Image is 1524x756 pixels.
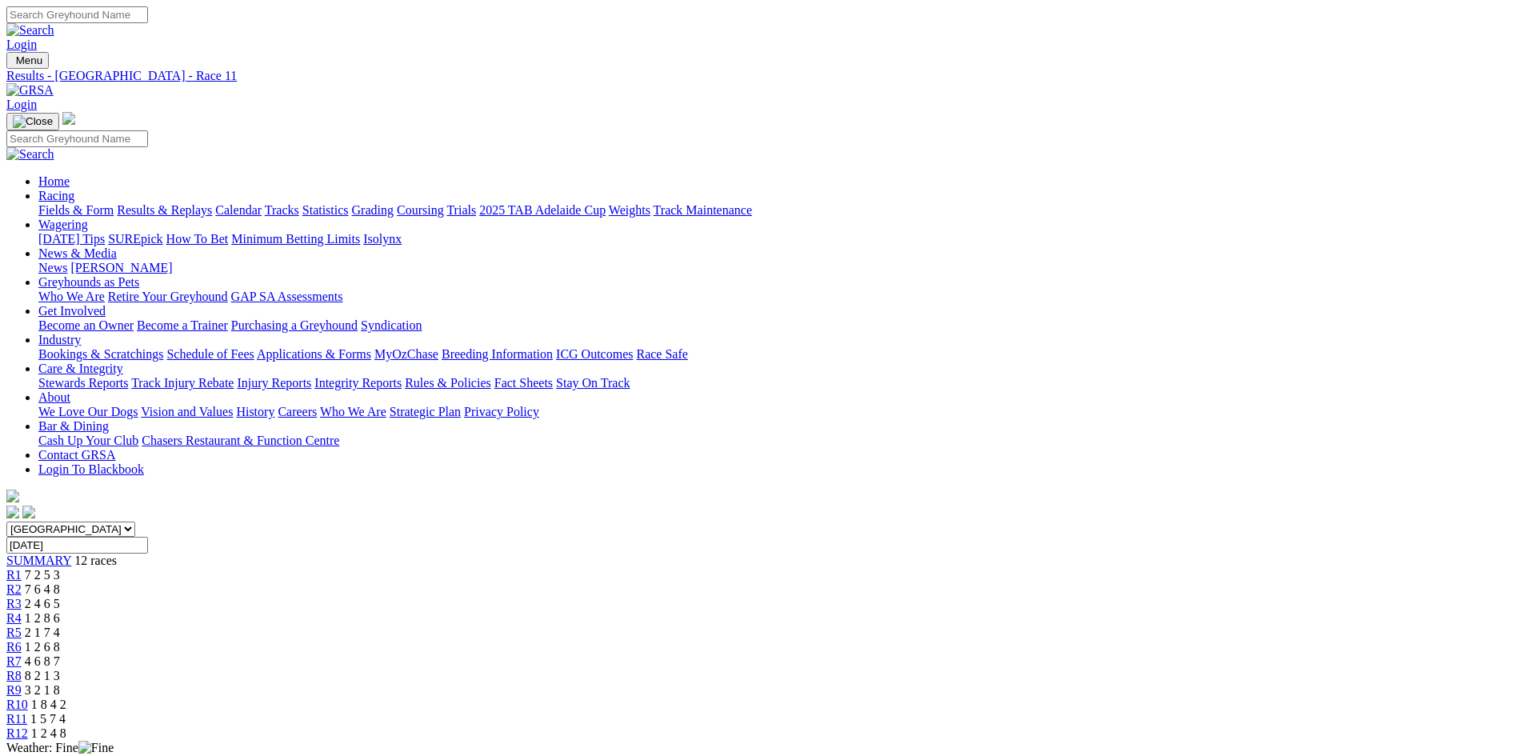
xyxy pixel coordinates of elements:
a: R4 [6,611,22,625]
div: Industry [38,347,1518,362]
a: Stewards Reports [38,376,128,390]
a: News & Media [38,246,117,260]
a: SUMMARY [6,554,71,567]
input: Search [6,130,148,147]
a: Coursing [397,203,444,217]
span: Weather: Fine [6,741,114,754]
a: How To Bet [166,232,229,246]
a: [DATE] Tips [38,232,105,246]
a: Rules & Policies [405,376,491,390]
span: 1 2 4 8 [31,726,66,740]
a: Login [6,98,37,111]
img: Search [6,23,54,38]
div: Bar & Dining [38,434,1518,448]
img: facebook.svg [6,506,19,518]
a: 2025 TAB Adelaide Cup [479,203,606,217]
a: Applications & Forms [257,347,371,361]
a: Race Safe [636,347,687,361]
span: 2 1 7 4 [25,626,60,639]
a: R1 [6,568,22,582]
span: 4 6 8 7 [25,654,60,668]
a: R10 [6,698,28,711]
span: 1 2 6 8 [25,640,60,654]
span: 1 2 8 6 [25,611,60,625]
a: Syndication [361,318,422,332]
a: History [236,405,274,418]
a: Minimum Betting Limits [231,232,360,246]
span: 7 2 5 3 [25,568,60,582]
img: logo-grsa-white.png [6,490,19,502]
a: About [38,390,70,404]
div: Greyhounds as Pets [38,290,1518,304]
a: Isolynx [363,232,402,246]
a: Schedule of Fees [166,347,254,361]
a: Who We Are [38,290,105,303]
button: Toggle navigation [6,52,49,69]
a: R7 [6,654,22,668]
a: Bar & Dining [38,419,109,433]
a: Home [38,174,70,188]
a: Weights [609,203,650,217]
img: twitter.svg [22,506,35,518]
a: R6 [6,640,22,654]
a: Track Maintenance [654,203,752,217]
div: About [38,405,1518,419]
span: 2 4 6 5 [25,597,60,610]
span: R5 [6,626,22,639]
a: Tracks [265,203,299,217]
a: Contact GRSA [38,448,115,462]
a: [PERSON_NAME] [70,261,172,274]
a: R12 [6,726,28,740]
img: Close [13,115,53,128]
input: Select date [6,537,148,554]
div: Care & Integrity [38,376,1518,390]
a: Fact Sheets [494,376,553,390]
span: Menu [16,54,42,66]
a: Login [6,38,37,51]
a: Breeding Information [442,347,553,361]
a: R8 [6,669,22,682]
a: Who We Are [320,405,386,418]
a: Get Involved [38,304,106,318]
a: Chasers Restaurant & Function Centre [142,434,339,447]
a: ICG Outcomes [556,347,633,361]
a: GAP SA Assessments [231,290,343,303]
a: Results - [GEOGRAPHIC_DATA] - Race 11 [6,69,1518,83]
img: GRSA [6,83,54,98]
a: Login To Blackbook [38,462,144,476]
span: R11 [6,712,27,726]
input: Search [6,6,148,23]
a: Careers [278,405,317,418]
a: R2 [6,582,22,596]
a: Become a Trainer [137,318,228,332]
a: Track Injury Rebate [131,376,234,390]
a: Stay On Track [556,376,630,390]
a: Injury Reports [237,376,311,390]
span: 12 races [74,554,117,567]
a: Bookings & Scratchings [38,347,163,361]
div: Racing [38,203,1518,218]
a: Trials [446,203,476,217]
img: Search [6,147,54,162]
a: Care & Integrity [38,362,123,375]
button: Toggle navigation [6,113,59,130]
a: SUREpick [108,232,162,246]
div: News & Media [38,261,1518,275]
img: logo-grsa-white.png [62,112,75,125]
a: Statistics [302,203,349,217]
a: Privacy Policy [464,405,539,418]
a: Wagering [38,218,88,231]
a: Strategic Plan [390,405,461,418]
a: R9 [6,683,22,697]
